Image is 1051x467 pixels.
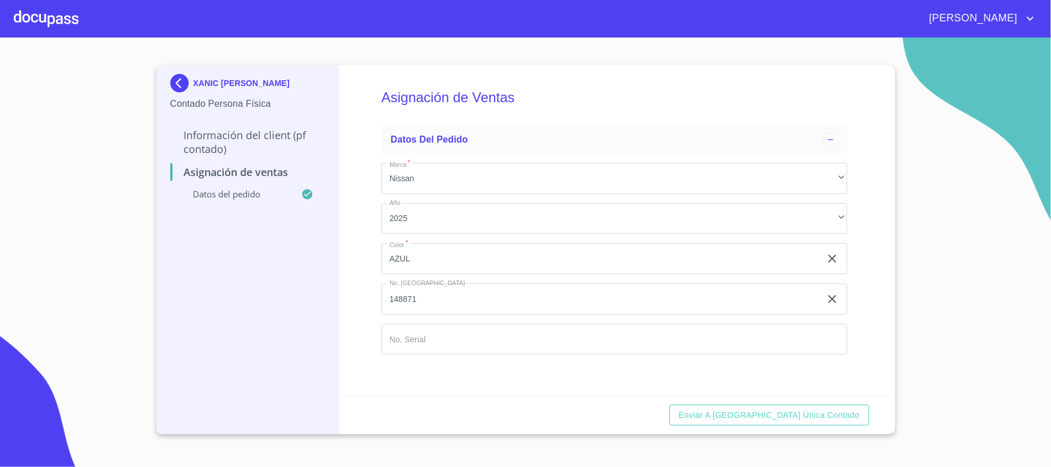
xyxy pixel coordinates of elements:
[170,128,326,156] p: Información del Client (PF contado)
[381,74,847,121] h5: Asignación de Ventas
[921,9,1023,28] span: [PERSON_NAME]
[381,203,847,234] div: 2025
[170,74,193,92] img: Docupass spot blue
[170,74,326,97] div: XANIC [PERSON_NAME]
[381,163,847,194] div: Nissan
[670,405,869,426] button: Enviar a [GEOGRAPHIC_DATA] única contado
[825,252,839,266] button: clear input
[170,97,326,111] p: Contado Persona Física
[170,165,326,179] p: Asignación de Ventas
[679,408,860,423] span: Enviar a [GEOGRAPHIC_DATA] única contado
[825,292,839,306] button: clear input
[170,188,302,200] p: Datos del pedido
[921,9,1037,28] button: account of current user
[193,79,290,88] p: XANIC [PERSON_NAME]
[391,135,468,144] span: Datos del pedido
[381,126,847,154] div: Datos del pedido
